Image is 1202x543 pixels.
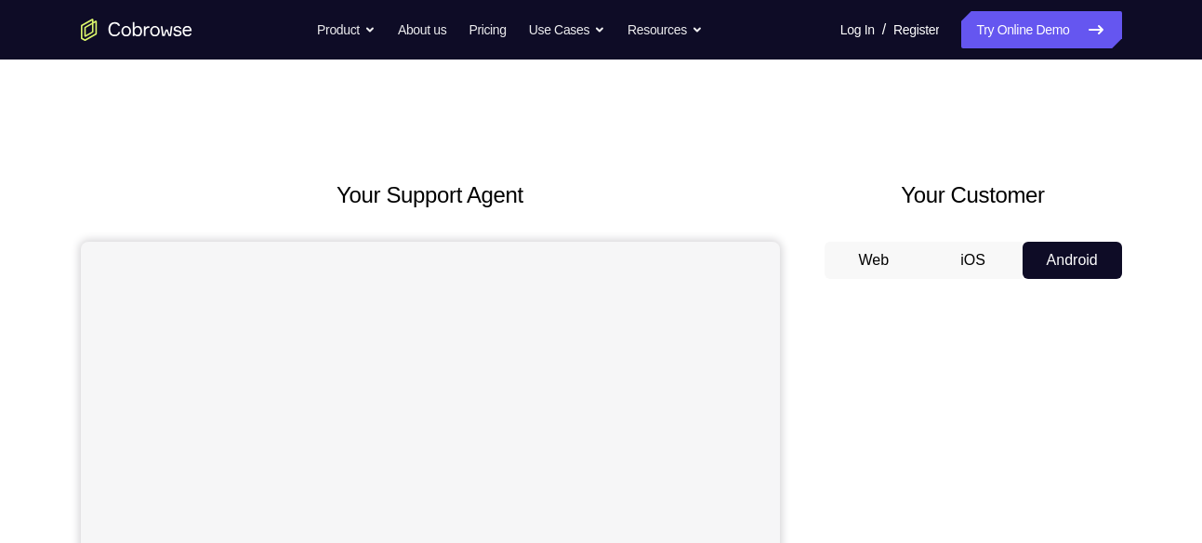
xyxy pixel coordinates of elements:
button: Android [1023,242,1122,279]
span: / [882,19,886,41]
a: Log In [840,11,875,48]
h2: Your Support Agent [81,179,780,212]
button: Product [317,11,376,48]
button: Web [825,242,924,279]
button: Use Cases [529,11,605,48]
a: Register [893,11,939,48]
button: Resources [627,11,703,48]
h2: Your Customer [825,179,1122,212]
a: Pricing [469,11,506,48]
a: Go to the home page [81,19,192,41]
a: Try Online Demo [961,11,1121,48]
a: About us [398,11,446,48]
button: iOS [923,242,1023,279]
